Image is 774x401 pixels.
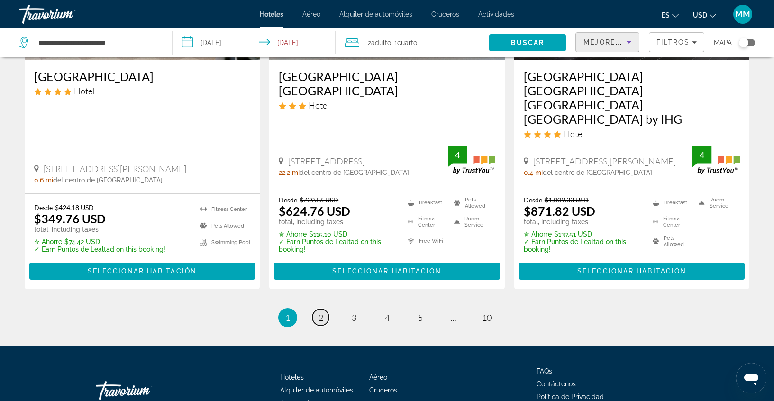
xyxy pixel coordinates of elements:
[448,149,467,161] div: 4
[482,312,492,323] span: 10
[88,267,197,275] span: Seleccionar habitación
[648,234,694,248] li: Pets Allowed
[524,169,543,176] span: 0.4 mi
[369,386,397,394] a: Cruceros
[34,246,165,253] p: ✓ Earn Puntos de Lealtad on this booking!
[19,2,114,27] a: Travorium
[583,38,678,46] span: Mejores descuentos
[260,10,283,18] a: Hoteles
[732,38,755,47] button: Toggle map
[649,32,704,52] button: Filters
[519,264,745,275] a: Seleccionar habitación
[280,386,353,394] a: Alquiler de automóviles
[693,11,707,19] span: USD
[279,218,396,226] p: total, including taxes
[403,196,449,210] li: Breakfast
[279,100,495,110] div: 3 star Hotel
[583,36,631,48] mat-select: Sort by
[274,264,500,275] a: Seleccionar habitación
[537,380,576,388] a: Contáctenos
[34,176,53,184] span: 0.6 mi
[34,86,251,96] div: 4 star Hotel
[279,196,297,204] span: Desde
[648,215,694,229] li: Fitness Center
[730,4,755,24] button: User Menu
[25,308,750,327] nav: Pagination
[288,156,364,166] span: [STREET_ADDRESS]
[274,263,500,280] button: Seleccionar habitación
[339,10,412,18] a: Alquiler de automóviles
[302,10,320,18] span: Aéreo
[391,36,417,49] span: , 1
[336,28,489,57] button: Travelers: 2 adults, 0 children
[385,312,390,323] span: 4
[279,69,495,98] a: [GEOGRAPHIC_DATA] [GEOGRAPHIC_DATA]
[285,312,290,323] span: 1
[511,39,545,46] span: Buscar
[564,128,584,139] span: Hotel
[662,11,670,19] span: es
[44,164,186,174] span: [STREET_ADDRESS][PERSON_NAME]
[418,312,423,323] span: 5
[524,69,740,126] a: [GEOGRAPHIC_DATA] [GEOGRAPHIC_DATA] [GEOGRAPHIC_DATA] [GEOGRAPHIC_DATA] by IHG
[55,203,94,211] del: $424.18 USD
[533,156,676,166] span: [STREET_ADDRESS][PERSON_NAME]
[524,230,641,238] p: $137.51 USD
[577,267,686,275] span: Seleccionar habitación
[478,10,514,18] a: Actividades
[692,146,740,174] img: TrustYou guest rating badge
[694,196,740,210] li: Room Service
[332,267,441,275] span: Seleccionar habitación
[34,69,251,83] a: [GEOGRAPHIC_DATA]
[300,196,338,204] del: $739.86 USD
[692,149,711,161] div: 4
[37,36,158,50] input: Search hotel destination
[656,38,690,46] span: Filtros
[369,374,387,381] a: Aéreo
[537,393,604,401] a: Política de Privacidad
[648,196,694,210] li: Breakfast
[449,215,495,229] li: Room Service
[524,128,740,139] div: 4 star Hotel
[693,8,716,22] button: Change currency
[279,230,396,238] p: $115.10 USD
[368,36,391,49] span: 2
[29,263,255,280] button: Seleccionar habitación
[524,230,552,238] span: ✮ Ahorre
[543,169,652,176] span: del centro de [GEOGRAPHIC_DATA]
[524,218,641,226] p: total, including taxes
[403,215,449,229] li: Fitness Center
[403,234,449,248] li: Free WiFi
[300,169,409,176] span: del centro de [GEOGRAPHIC_DATA]
[736,363,766,393] iframe: Button to launch messaging window
[397,39,417,46] span: Cuarto
[537,367,552,375] a: FAQs
[280,374,304,381] a: Hoteles
[735,9,750,19] span: MM
[34,211,106,226] ins: $349.76 USD
[524,204,595,218] ins: $871.82 USD
[279,204,350,218] ins: $624.76 USD
[449,196,495,210] li: Pets Allowed
[524,238,641,253] p: ✓ Earn Puntos de Lealtad on this booking!
[279,238,396,253] p: ✓ Earn Puntos de Lealtad on this booking!
[34,238,165,246] p: $74.42 USD
[431,10,459,18] a: Cruceros
[279,230,307,238] span: ✮ Ahorre
[662,8,679,22] button: Change language
[195,220,250,232] li: Pets Allowed
[309,100,329,110] span: Hotel
[29,264,255,275] a: Seleccionar habitación
[371,39,391,46] span: Adulto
